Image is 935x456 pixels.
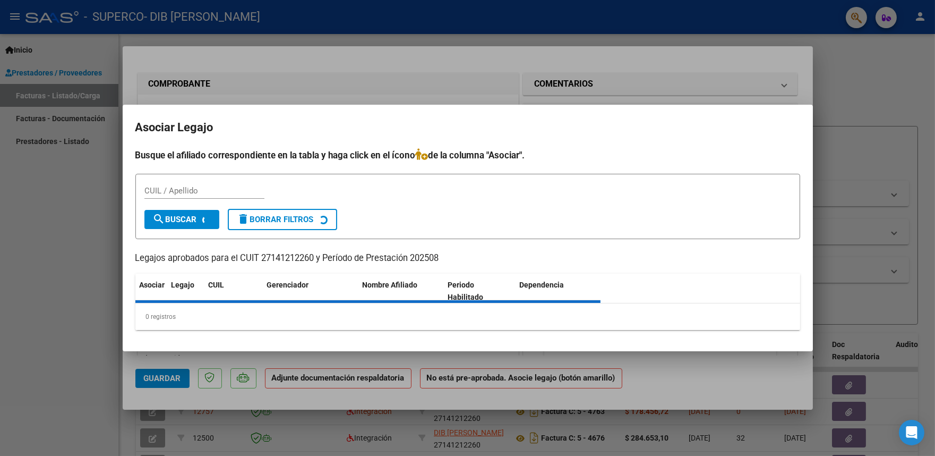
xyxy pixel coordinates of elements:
datatable-header-cell: Periodo Habilitado [443,274,515,309]
span: Dependencia [519,281,564,289]
datatable-header-cell: Dependencia [515,274,601,309]
datatable-header-cell: Asociar [135,274,167,309]
datatable-header-cell: Legajo [167,274,204,309]
button: Borrar Filtros [228,209,337,230]
span: Borrar Filtros [237,215,314,224]
span: CUIL [209,281,225,289]
span: Buscar [153,215,197,224]
span: Nombre Afiliado [363,281,418,289]
p: Legajos aprobados para el CUIT 27141212260 y Período de Prestación 202508 [135,252,800,265]
h4: Busque el afiliado correspondiente en la tabla y haga click en el ícono de la columna "Asociar". [135,148,800,162]
span: Asociar [140,281,165,289]
div: 0 registros [135,303,800,330]
button: Buscar [144,210,219,229]
span: Periodo Habilitado [448,281,483,301]
datatable-header-cell: CUIL [204,274,263,309]
h2: Asociar Legajo [135,117,800,138]
span: Gerenciador [267,281,309,289]
datatable-header-cell: Gerenciador [263,274,358,309]
mat-icon: delete [237,213,250,225]
datatable-header-cell: Nombre Afiliado [358,274,444,309]
mat-icon: search [153,213,166,225]
div: Open Intercom Messenger [899,420,924,445]
span: Legajo [171,281,195,289]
